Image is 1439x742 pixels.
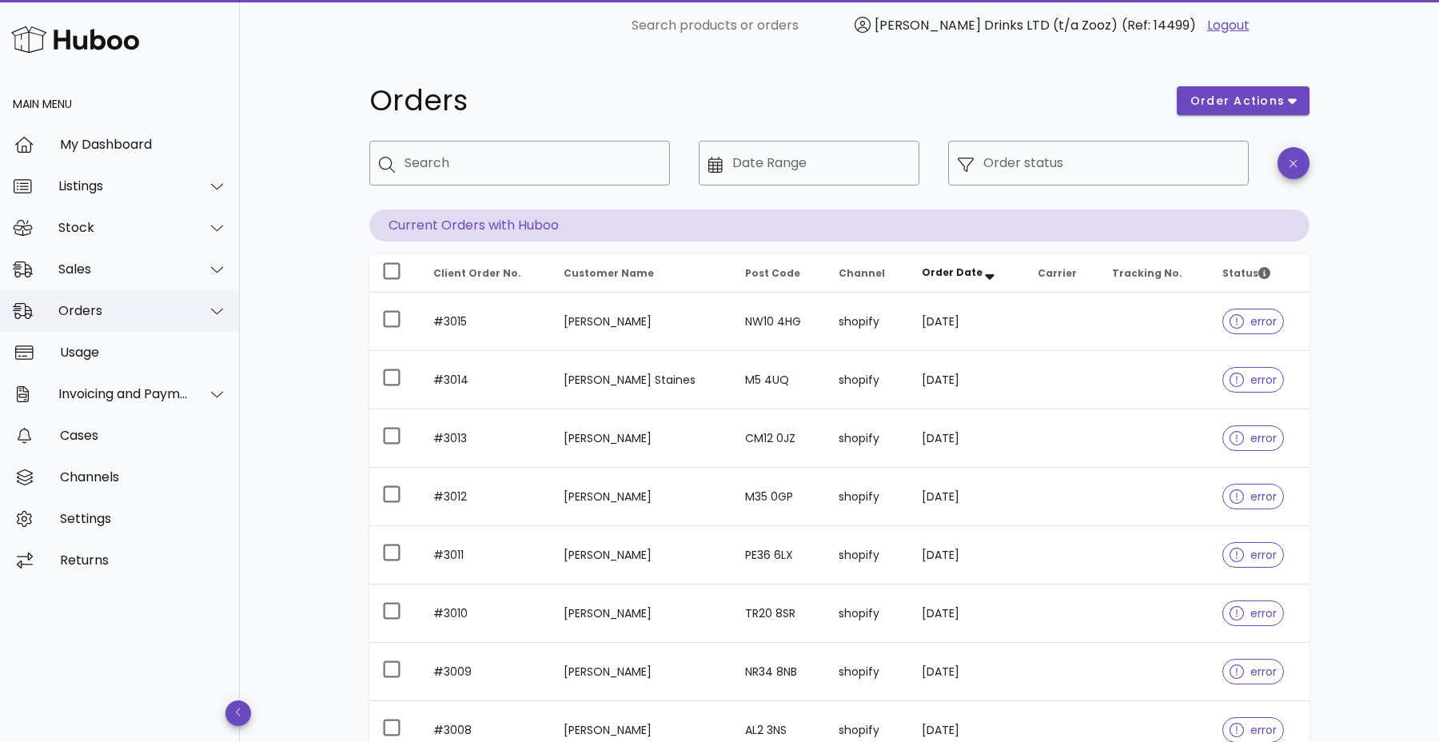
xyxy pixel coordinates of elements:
span: error [1230,724,1277,736]
td: M5 4UQ [732,351,826,409]
span: Tracking No. [1112,266,1182,280]
th: Client Order No. [421,254,551,293]
div: Channels [60,469,227,485]
span: Client Order No. [433,266,521,280]
div: My Dashboard [60,137,227,152]
td: shopify [826,351,909,409]
img: Huboo Logo [11,22,139,57]
span: Carrier [1038,266,1077,280]
span: Status [1222,266,1270,280]
td: [DATE] [909,293,1025,351]
td: [PERSON_NAME] [551,526,732,584]
span: order actions [1190,93,1286,110]
td: [DATE] [909,351,1025,409]
th: Post Code [732,254,826,293]
span: [PERSON_NAME] Drinks LTD (t/a Zooz) [875,16,1118,34]
div: Returns [60,553,227,568]
td: #3011 [421,526,551,584]
td: [DATE] [909,526,1025,584]
div: Invoicing and Payments [58,386,189,401]
td: #3013 [421,409,551,468]
td: #3014 [421,351,551,409]
td: CM12 0JZ [732,409,826,468]
div: Orders [58,303,189,318]
span: (Ref: 14499) [1122,16,1196,34]
span: Post Code [745,266,800,280]
div: Cases [60,428,227,443]
th: Order Date: Sorted descending. Activate to remove sorting. [909,254,1025,293]
span: Order Date [922,265,983,279]
td: shopify [826,293,909,351]
td: TR20 8SR [732,584,826,643]
td: shopify [826,584,909,643]
th: Customer Name [551,254,732,293]
td: shopify [826,643,909,701]
div: Listings [58,178,189,193]
td: #3010 [421,584,551,643]
span: error [1230,549,1277,560]
span: error [1230,433,1277,444]
td: [PERSON_NAME] [551,409,732,468]
span: error [1230,608,1277,619]
td: PE36 6LX [732,526,826,584]
button: order actions [1177,86,1309,115]
div: Usage [60,345,227,360]
td: #3012 [421,468,551,526]
td: #3009 [421,643,551,701]
td: shopify [826,409,909,468]
td: shopify [826,526,909,584]
span: Customer Name [564,266,654,280]
div: Settings [60,511,227,526]
p: Current Orders with Huboo [369,209,1309,241]
td: [PERSON_NAME] [551,643,732,701]
th: Channel [826,254,909,293]
td: [PERSON_NAME] [551,293,732,351]
td: NW10 4HG [732,293,826,351]
th: Tracking No. [1099,254,1210,293]
span: error [1230,666,1277,677]
div: Sales [58,261,189,277]
div: Stock [58,220,189,235]
th: Carrier [1025,254,1099,293]
span: error [1230,316,1277,327]
a: Logout [1207,16,1250,35]
span: error [1230,491,1277,502]
td: [DATE] [909,643,1025,701]
span: Channel [839,266,885,280]
td: NR34 8NB [732,643,826,701]
h1: Orders [369,86,1158,115]
td: [DATE] [909,409,1025,468]
td: #3015 [421,293,551,351]
td: [PERSON_NAME] Staines [551,351,732,409]
td: [DATE] [909,584,1025,643]
span: error [1230,374,1277,385]
td: [PERSON_NAME] [551,584,732,643]
td: [DATE] [909,468,1025,526]
td: M35 0GP [732,468,826,526]
td: [PERSON_NAME] [551,468,732,526]
td: shopify [826,468,909,526]
th: Status [1210,254,1309,293]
